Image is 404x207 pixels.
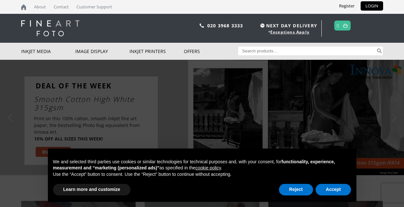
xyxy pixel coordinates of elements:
p: Use the “Accept” button to consent. Use the “Reject” button to continue without accepting. [53,171,351,178]
img: basket.svg [343,23,348,28]
a: Inkjet Media [21,43,76,60]
strong: functionality, experience, measurement and “marketing (personalized ads)” [53,159,335,171]
div: Notice [43,143,362,207]
a: 020 3968 3333 [207,22,243,29]
button: Accept [316,184,351,195]
input: Search products… [238,47,376,55]
button: Reject [279,184,313,195]
span: NEXT DAY DELIVERY [259,22,317,29]
p: We and selected third parties use cookies or similar technologies for technical purposes and, wit... [53,159,351,171]
img: logo-white.svg [21,20,79,36]
button: Search [376,47,383,55]
a: Image Display [75,43,130,60]
a: Offers [184,43,238,60]
a: Inkjet Printers [130,43,184,60]
a: cookie policy [195,165,221,170]
button: Learn more and customize [53,184,130,195]
img: phone.svg [200,23,204,28]
a: LOGIN [361,1,383,11]
a: 0 [337,21,339,30]
a: Exceptions Apply [270,29,310,35]
img: time.svg [260,23,265,28]
a: Register [334,1,359,11]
